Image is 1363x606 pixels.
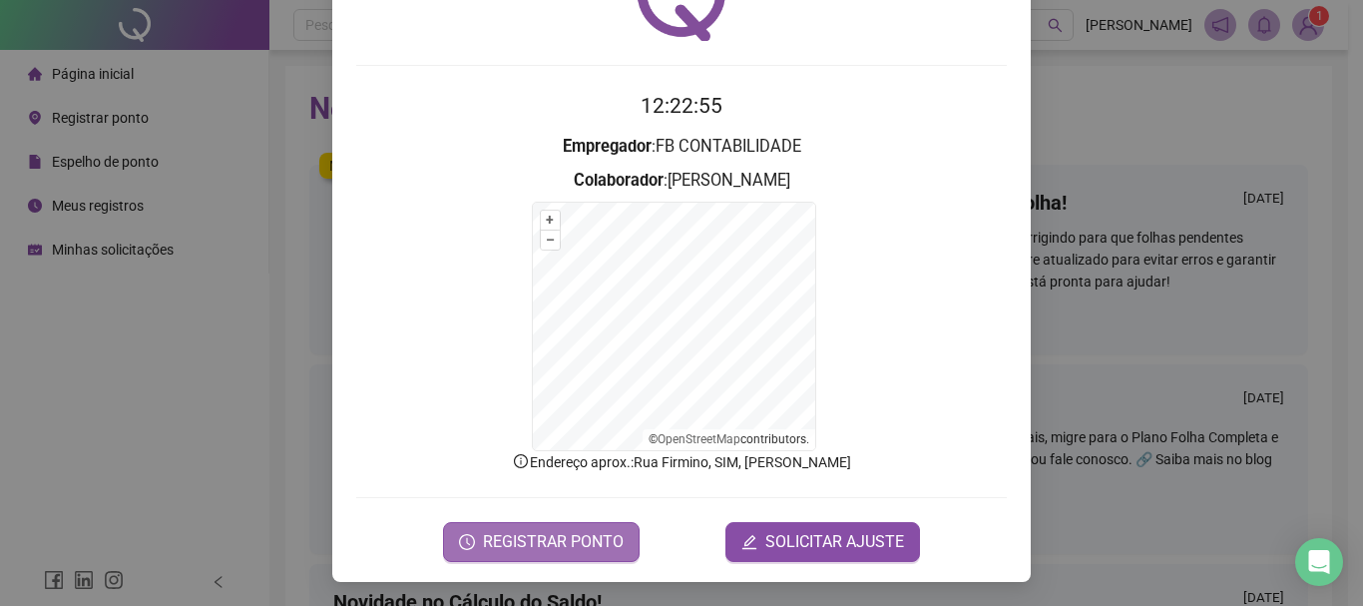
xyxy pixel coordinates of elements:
[541,211,560,230] button: +
[1295,538,1343,586] div: Open Intercom Messenger
[563,137,652,156] strong: Empregador
[658,432,740,446] a: OpenStreetMap
[765,530,904,554] span: SOLICITAR AJUSTE
[459,534,475,550] span: clock-circle
[641,94,722,118] time: 12:22:55
[574,171,664,190] strong: Colaborador
[356,451,1007,473] p: Endereço aprox. : Rua Firmino, SIM, [PERSON_NAME]
[725,522,920,562] button: editSOLICITAR AJUSTE
[443,522,640,562] button: REGISTRAR PONTO
[541,231,560,250] button: –
[483,530,624,554] span: REGISTRAR PONTO
[356,134,1007,160] h3: : FB CONTABILIDADE
[649,432,809,446] li: © contributors.
[356,168,1007,194] h3: : [PERSON_NAME]
[741,534,757,550] span: edit
[512,452,530,470] span: info-circle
